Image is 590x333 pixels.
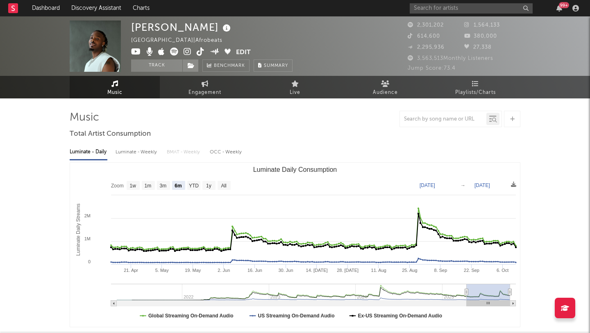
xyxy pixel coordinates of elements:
[410,3,533,14] input: Search for artists
[70,145,107,159] div: Luminate - Daily
[160,183,167,189] text: 3m
[236,48,251,58] button: Edit
[455,88,496,98] span: Playlists/Charts
[464,23,500,28] span: 1,564,133
[145,183,152,189] text: 1m
[358,313,442,319] text: Ex-US Streaming On-Demand Audio
[278,268,293,273] text: 30. Jun
[474,182,490,188] text: [DATE]
[70,129,151,139] span: Total Artist Consumption
[84,213,91,218] text: 2M
[107,88,123,98] span: Music
[111,183,124,189] text: Zoom
[160,76,250,98] a: Engagement
[75,203,81,255] text: Luminate Daily Streams
[84,236,91,241] text: 1M
[131,59,182,72] button: Track
[461,182,465,188] text: →
[254,59,293,72] button: Summary
[371,268,386,273] text: 11. Aug
[70,163,520,327] svg: Luminate Daily Consumption
[218,268,230,273] text: 2. Jun
[258,313,335,319] text: US Streaming On-Demand Audio
[250,76,340,98] a: Live
[148,313,234,319] text: Global Streaming On-Demand Audio
[464,45,492,50] span: 27,338
[373,88,398,98] span: Audience
[464,34,497,39] span: 380,000
[247,268,262,273] text: 16. Jun
[130,183,136,189] text: 1w
[70,76,160,98] a: Music
[408,34,440,39] span: 614,600
[264,64,288,68] span: Summary
[214,61,245,71] span: Benchmark
[337,268,359,273] text: 28. [DATE]
[402,268,417,273] text: 25. Aug
[408,45,445,50] span: 2,295,936
[464,268,479,273] text: 22. Sep
[131,21,233,34] div: [PERSON_NAME]
[189,183,199,189] text: YTD
[497,268,508,273] text: 6. Oct
[408,66,456,71] span: Jump Score: 73.4
[131,36,232,46] div: [GEOGRAPHIC_DATA] | Afrobeats
[290,88,300,98] span: Live
[202,59,250,72] a: Benchmark
[408,23,444,28] span: 2,301,202
[556,5,562,11] button: 99+
[430,76,520,98] a: Playlists/Charts
[124,268,138,273] text: 21. Apr
[116,145,159,159] div: Luminate - Weekly
[420,182,435,188] text: [DATE]
[400,116,486,123] input: Search by song name or URL
[221,183,226,189] text: All
[175,183,182,189] text: 6m
[185,268,201,273] text: 19. May
[88,259,91,264] text: 0
[408,56,493,61] span: 3,563,513 Monthly Listeners
[188,88,221,98] span: Engagement
[340,76,430,98] a: Audience
[306,268,328,273] text: 14. [DATE]
[155,268,169,273] text: 5. May
[253,166,337,173] text: Luminate Daily Consumption
[559,2,569,8] div: 99 +
[434,268,447,273] text: 8. Sep
[210,145,243,159] div: OCC - Weekly
[206,183,211,189] text: 1y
